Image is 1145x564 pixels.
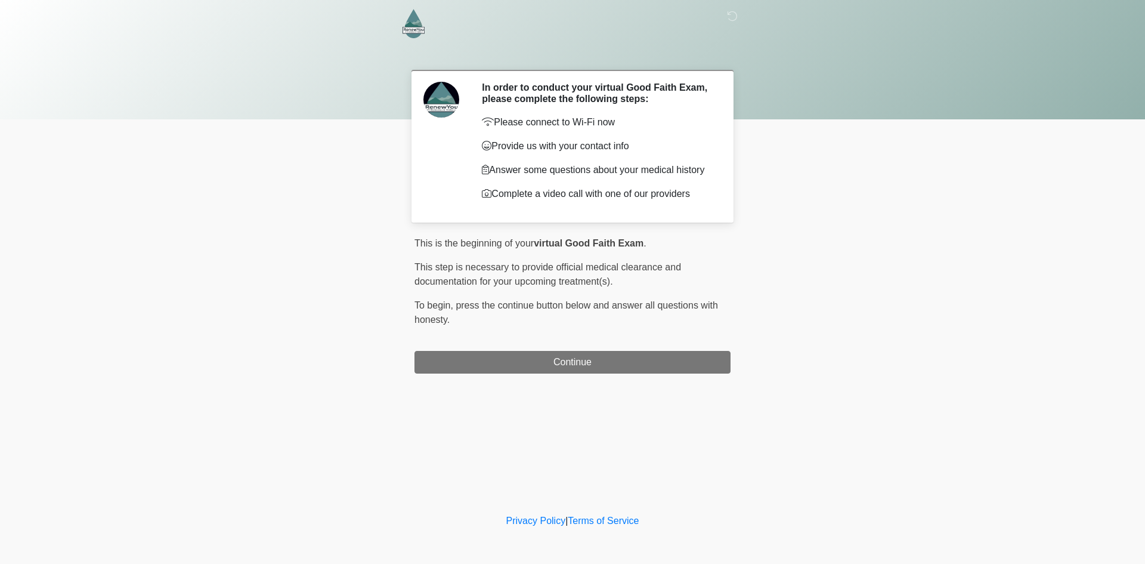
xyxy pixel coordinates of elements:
[643,238,646,248] span: .
[482,163,713,177] p: Answer some questions about your medical history
[506,516,566,526] a: Privacy Policy
[534,238,643,248] strong: virtual Good Faith Exam
[414,300,718,325] span: press the continue button below and answer all questions with honesty.
[482,139,713,153] p: Provide us with your contact info
[423,82,459,118] img: Agent Avatar
[406,43,739,65] h1: ‎ ‎ ‎
[414,351,731,374] button: Continue
[414,300,456,310] span: To begin,
[565,516,568,526] a: |
[482,115,713,130] p: Please connect to Wi-Fi now
[568,516,639,526] a: Terms of Service
[482,82,713,104] h2: In order to conduct your virtual Good Faith Exam, please complete the following steps:
[414,238,534,248] span: This is the beginning of your
[414,262,681,286] span: This step is necessary to provide official medical clearance and documentation for your upcoming ...
[403,9,425,38] img: RenewYou IV Hydration and Wellness Logo
[482,187,713,201] p: Complete a video call with one of our providers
